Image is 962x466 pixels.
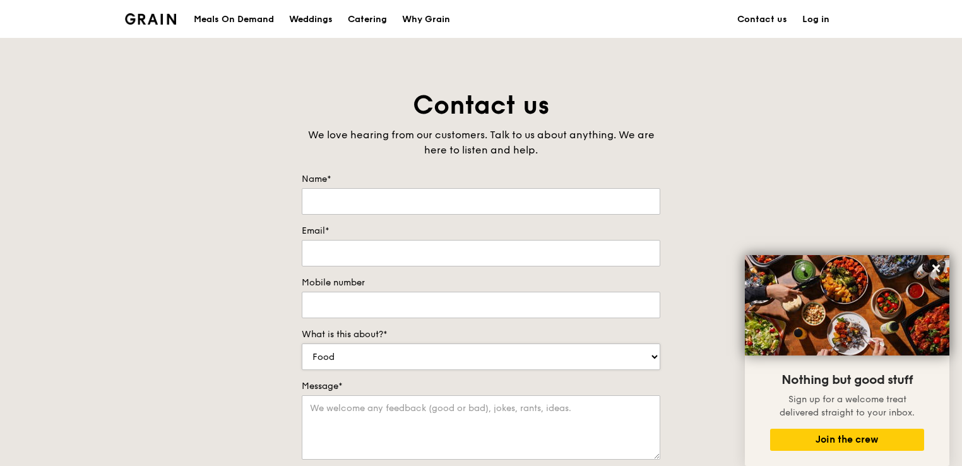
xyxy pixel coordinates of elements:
h1: Contact us [302,88,660,122]
label: Mobile number [302,277,660,289]
label: Email* [302,225,660,237]
button: Join the crew [770,429,924,451]
div: Meals On Demand [194,1,274,39]
a: Log in [795,1,837,39]
button: Close [926,258,946,278]
div: Catering [348,1,387,39]
img: Grain [125,13,176,25]
a: Catering [340,1,395,39]
label: What is this about?* [302,328,660,341]
a: Weddings [282,1,340,39]
span: Sign up for a welcome treat delivered straight to your inbox. [780,394,915,418]
label: Message* [302,380,660,393]
div: We love hearing from our customers. Talk to us about anything. We are here to listen and help. [302,128,660,158]
div: Weddings [289,1,333,39]
span: Nothing but good stuff [781,373,913,388]
label: Name* [302,173,660,186]
img: DSC07876-Edit02-Large.jpeg [745,255,949,355]
a: Why Grain [395,1,458,39]
div: Why Grain [402,1,450,39]
a: Contact us [730,1,795,39]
